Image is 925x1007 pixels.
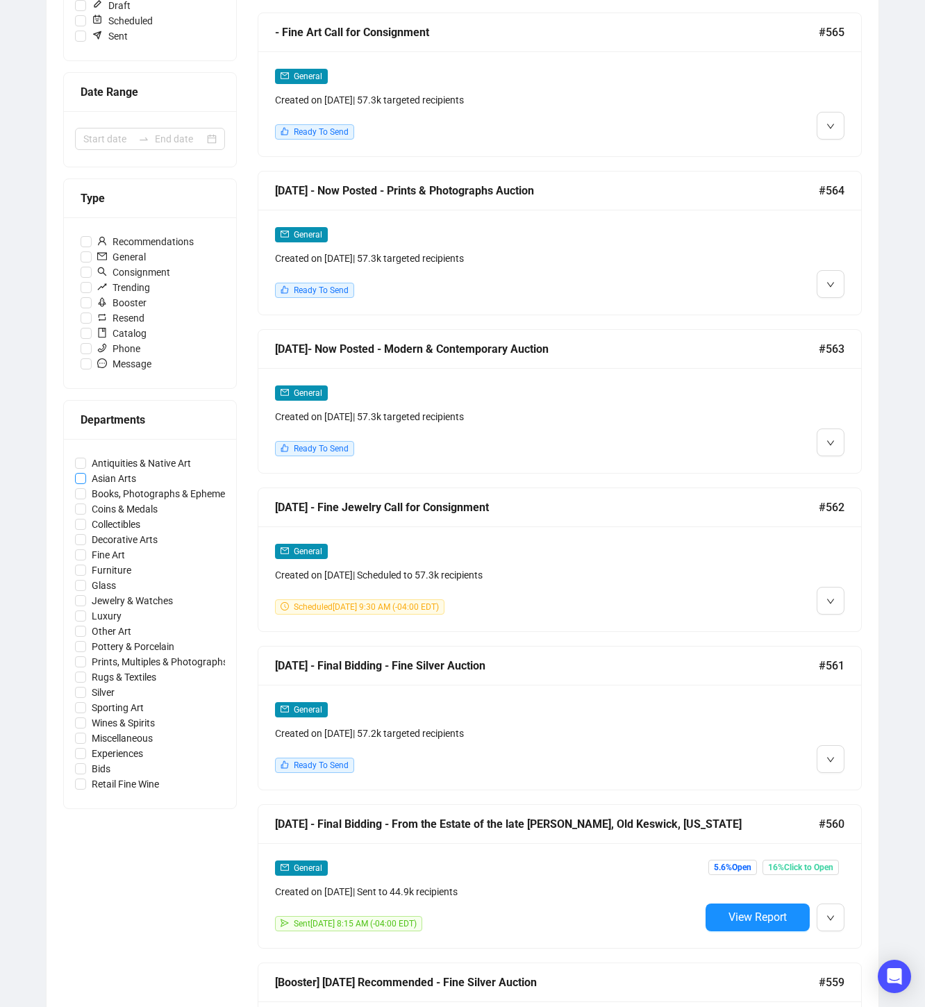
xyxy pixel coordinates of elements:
[275,726,700,741] div: Created on [DATE] | 57.2k targeted recipients
[819,815,844,833] span: #560
[294,863,322,873] span: General
[819,499,844,516] span: #562
[819,182,844,199] span: #564
[281,547,289,555] span: mail
[819,657,844,674] span: #561
[86,456,197,471] span: Antiquities & Native Art
[92,280,156,295] span: Trending
[826,122,835,131] span: down
[294,285,349,295] span: Ready To Send
[275,409,700,424] div: Created on [DATE] | 57.3k targeted recipients
[97,251,107,261] span: mail
[81,411,219,428] div: Departments
[86,776,165,792] span: Retail Fine Wine
[294,602,439,612] span: Scheduled [DATE] 9:30 AM (-04:00 EDT)
[86,532,163,547] span: Decorative Arts
[258,804,862,949] a: [DATE] - Final Bidding - From the Estate of the late [PERSON_NAME], Old Keswick, [US_STATE]#560ma...
[97,267,107,276] span: search
[281,602,289,610] span: clock-circle
[97,282,107,292] span: rise
[86,715,160,731] span: Wines & Spirits
[86,746,149,761] span: Experiences
[294,919,417,929] span: Sent [DATE] 8:15 AM (-04:00 EDT)
[92,265,176,280] span: Consignment
[294,230,322,240] span: General
[86,501,163,517] span: Coins & Medals
[294,127,349,137] span: Ready To Send
[281,919,289,927] span: send
[294,547,322,556] span: General
[138,133,149,144] span: swap-right
[878,960,911,993] div: Open Intercom Messenger
[97,328,107,338] span: book
[294,388,322,398] span: General
[826,597,835,606] span: down
[275,24,819,41] div: - Fine Art Call for Consignment
[92,356,157,372] span: Message
[86,486,240,501] span: Books, Photographs & Ephemera
[258,329,862,474] a: [DATE]- Now Posted - Modern & Contemporary Auction#563mailGeneralCreated on [DATE]| 57.3k targete...
[86,669,162,685] span: Rugs & Textiles
[86,624,137,639] span: Other Art
[86,28,133,44] span: Sent
[83,131,133,147] input: Start date
[275,657,819,674] div: [DATE] - Final Bidding - Fine Silver Auction
[258,488,862,632] a: [DATE] - Fine Jewelry Call for Consignment#562mailGeneralCreated on [DATE]| Scheduled to 57.3k re...
[281,444,289,452] span: like
[275,499,819,516] div: [DATE] - Fine Jewelry Call for Consignment
[92,249,151,265] span: General
[281,863,289,872] span: mail
[819,340,844,358] span: #563
[97,313,107,322] span: retweet
[86,654,233,669] span: Prints, Multiples & Photographs
[275,974,819,991] div: [Booster] [DATE] Recommended - Fine Silver Auction
[294,760,349,770] span: Ready To Send
[86,685,120,700] span: Silver
[86,547,131,563] span: Fine Art
[86,731,158,746] span: Miscellaneous
[86,517,146,532] span: Collectibles
[294,444,349,453] span: Ready To Send
[294,72,322,81] span: General
[281,285,289,294] span: like
[275,340,819,358] div: [DATE]- Now Posted - Modern & Contemporary Auction
[826,439,835,447] span: down
[81,83,219,101] div: Date Range
[97,358,107,368] span: message
[706,904,810,931] button: View Report
[86,639,180,654] span: Pottery & Porcelain
[275,251,700,266] div: Created on [DATE] | 57.3k targeted recipients
[97,236,107,246] span: user
[281,388,289,397] span: mail
[86,563,137,578] span: Furniture
[258,646,862,790] a: [DATE] - Final Bidding - Fine Silver Auction#561mailGeneralCreated on [DATE]| 57.2k targeted reci...
[86,761,116,776] span: Bids
[826,281,835,289] span: down
[86,608,127,624] span: Luxury
[819,24,844,41] span: #565
[281,72,289,80] span: mail
[81,190,219,207] div: Type
[826,914,835,922] span: down
[86,13,158,28] span: Scheduled
[97,343,107,353] span: phone
[294,705,322,715] span: General
[281,705,289,713] span: mail
[275,182,819,199] div: [DATE] - Now Posted - Prints & Photographs Auction
[86,471,142,486] span: Asian Arts
[819,974,844,991] span: #559
[86,578,122,593] span: Glass
[762,860,839,875] span: 16% Click to Open
[92,310,150,326] span: Resend
[708,860,757,875] span: 5.6% Open
[86,700,149,715] span: Sporting Art
[97,297,107,307] span: rocket
[275,815,819,833] div: [DATE] - Final Bidding - From the Estate of the late [PERSON_NAME], Old Keswick, [US_STATE]
[728,910,787,924] span: View Report
[826,756,835,764] span: down
[86,593,178,608] span: Jewelry & Watches
[281,127,289,135] span: like
[92,341,146,356] span: Phone
[258,13,862,157] a: - Fine Art Call for Consignment#565mailGeneralCreated on [DATE]| 57.3k targeted recipientslikeRea...
[155,131,204,147] input: End date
